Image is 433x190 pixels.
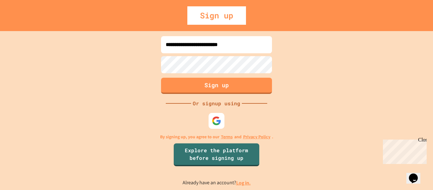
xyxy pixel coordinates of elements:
div: Sign up [187,6,246,25]
button: Sign up [161,78,272,94]
img: google-icon.svg [212,116,221,126]
iframe: chat widget [380,137,427,164]
a: Log in. [236,180,251,186]
a: Terms [221,134,233,140]
p: By signing up, you agree to our and . [160,134,273,140]
iframe: chat widget [406,165,427,184]
a: Explore the platform before signing up [174,143,259,166]
div: Or signup using [191,100,242,107]
p: Already have an account? [183,179,251,187]
div: Chat with us now!Close [3,3,44,40]
a: Privacy Policy [243,134,270,140]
